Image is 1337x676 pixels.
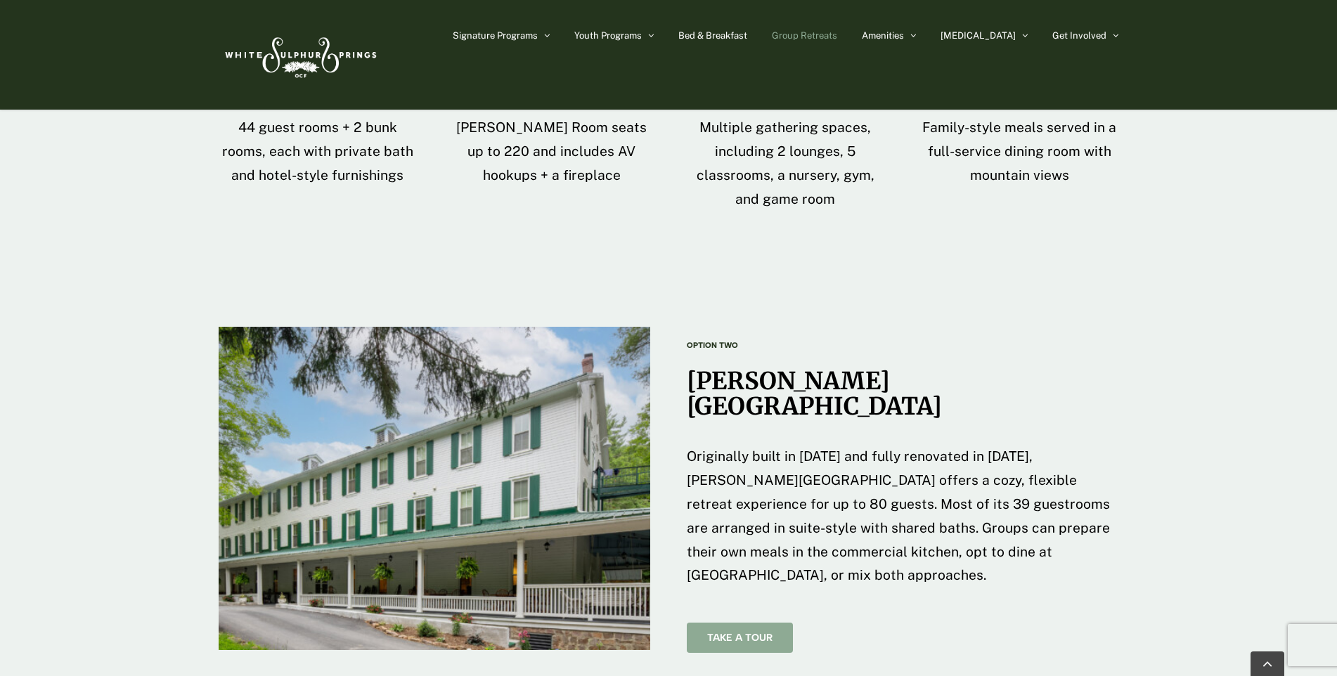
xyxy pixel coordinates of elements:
img: harrison-hero-image [219,327,651,651]
span: Originally built in [DATE] and fully renovated in [DATE], [PERSON_NAME][GEOGRAPHIC_DATA] offers a... [687,448,1110,583]
span: Multiple gathering spaces, including 2 lounges, 5 classrooms, a nursery, gym, and game room [697,119,874,206]
span: 44 guest rooms + 2 bunk rooms, each with private bath and hotel-style furnishings [222,119,413,183]
span: [PERSON_NAME] Room seats up to 220 and includes AV hookups + a fireplace [456,119,647,183]
a: Take A Tour [687,623,793,653]
span: Youth Programs [574,31,642,40]
span: [PERSON_NAME][GEOGRAPHIC_DATA] [687,366,942,421]
span: Group Retreats [772,31,837,40]
img: White Sulphur Springs Logo [219,22,380,88]
span: [MEDICAL_DATA] [941,31,1016,40]
span: Get Involved [1052,31,1106,40]
span: Take A Tour [707,632,773,644]
span: Amenities [862,31,904,40]
span: Signature Programs [453,31,538,40]
span: Bed & Breakfast [678,31,747,40]
span: Family-style meals served in a full-service dining room with mountain views [922,119,1116,183]
strong: OPTION TWO [687,341,738,350]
